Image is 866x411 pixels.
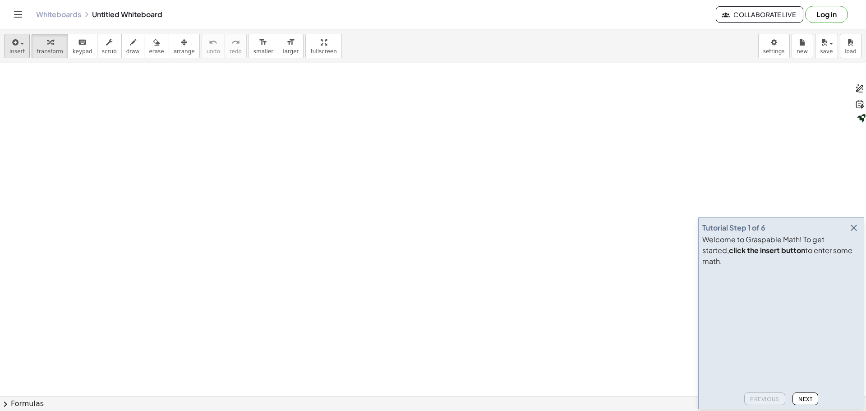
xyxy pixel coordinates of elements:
[209,37,217,48] i: undo
[11,7,25,22] button: Toggle navigation
[230,48,242,55] span: redo
[207,48,220,55] span: undo
[32,34,68,58] button: transform
[702,222,765,233] div: Tutorial Step 1 of 6
[249,34,278,58] button: format_sizesmaller
[202,34,225,58] button: undoundo
[5,34,30,58] button: insert
[231,37,240,48] i: redo
[149,48,164,55] span: erase
[716,6,803,23] button: Collaborate Live
[729,245,805,255] b: click the insert button
[758,34,790,58] button: settings
[102,48,117,55] span: scrub
[763,48,785,55] span: settings
[840,34,861,58] button: load
[259,37,267,48] i: format_size
[805,6,848,23] button: Log in
[305,34,341,58] button: fullscreen
[225,34,247,58] button: redoredo
[73,48,92,55] span: keypad
[144,34,169,58] button: erase
[797,48,808,55] span: new
[310,48,336,55] span: fullscreen
[723,10,796,18] span: Collaborate Live
[169,34,200,58] button: arrange
[815,34,838,58] button: save
[283,48,299,55] span: larger
[37,48,63,55] span: transform
[253,48,273,55] span: smaller
[9,48,25,55] span: insert
[36,10,81,19] a: Whiteboards
[845,48,857,55] span: load
[702,234,860,267] div: Welcome to Graspable Math! To get started, to enter some math.
[286,37,295,48] i: format_size
[820,48,833,55] span: save
[68,34,97,58] button: keyboardkeypad
[278,34,304,58] button: format_sizelarger
[174,48,195,55] span: arrange
[792,34,813,58] button: new
[78,37,87,48] i: keyboard
[121,34,145,58] button: draw
[97,34,122,58] button: scrub
[798,396,812,402] span: Next
[126,48,140,55] span: draw
[792,393,818,405] button: Next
